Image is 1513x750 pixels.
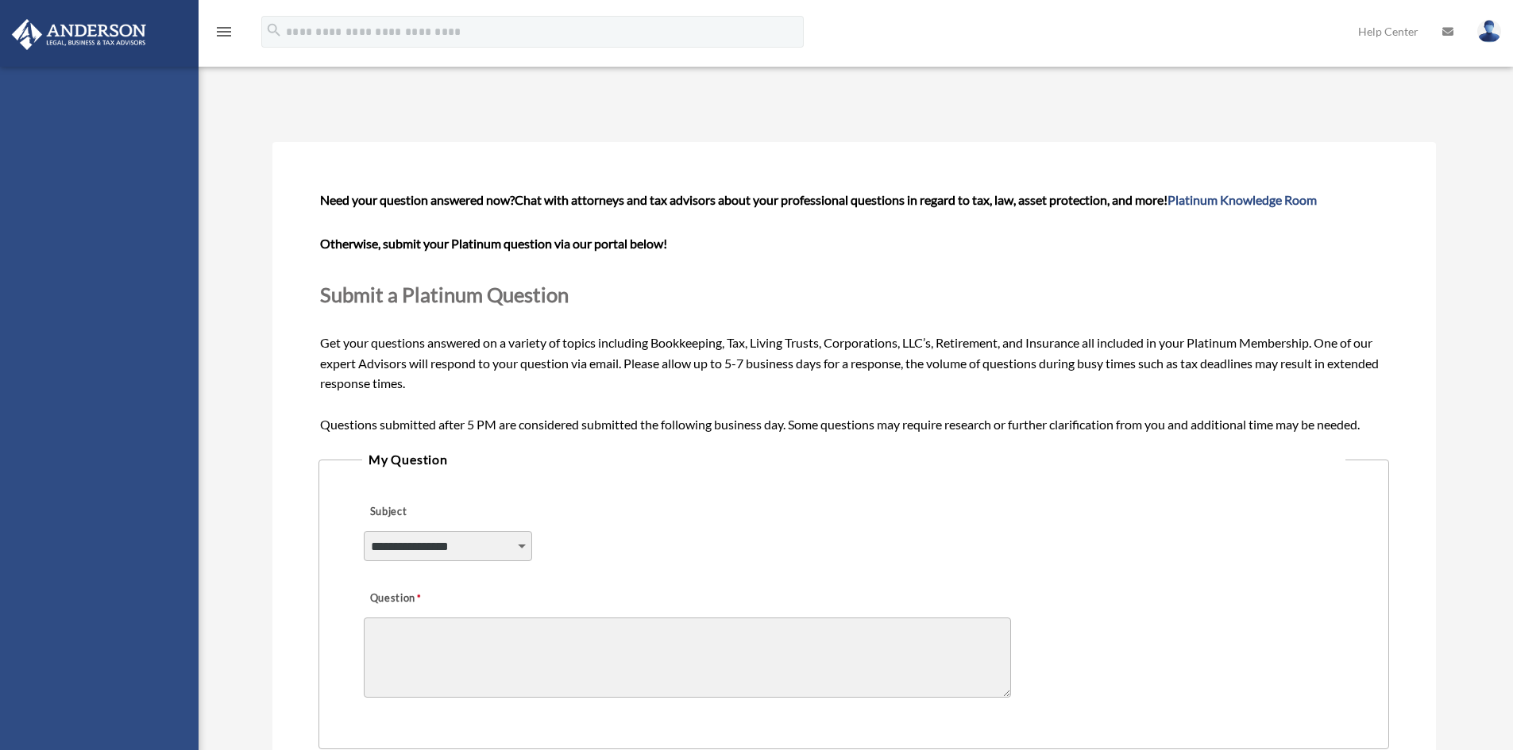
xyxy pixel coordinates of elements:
i: menu [214,22,234,41]
img: User Pic [1477,20,1501,43]
i: search [265,21,283,39]
span: Chat with attorneys and tax advisors about your professional questions in regard to tax, law, ass... [515,192,1317,207]
span: Need your question answered now? [320,192,515,207]
label: Subject [364,502,515,524]
span: Get your questions answered on a variety of topics including Bookkeeping, Tax, Living Trusts, Cor... [320,192,1388,431]
b: Otherwise, submit your Platinum question via our portal below! [320,236,667,251]
a: Platinum Knowledge Room [1168,192,1317,207]
img: Anderson Advisors Platinum Portal [7,19,151,50]
span: Submit a Platinum Question [320,283,569,306]
label: Question [364,588,487,610]
a: menu [214,28,234,41]
legend: My Question [362,448,1345,471]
